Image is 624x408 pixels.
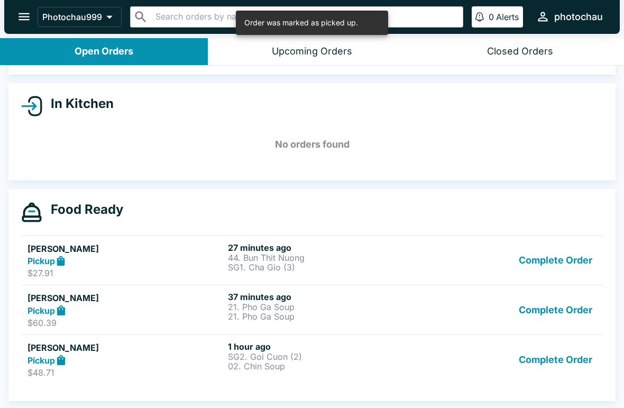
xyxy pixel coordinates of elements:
a: [PERSON_NAME]Pickup$48.711 hour agoSG2. Goi Cuon (2)02. Chin SoupComplete Order [21,334,603,384]
button: Complete Order [515,242,597,279]
h5: [PERSON_NAME] [27,341,224,354]
div: photochau [554,11,603,23]
h4: Food Ready [42,202,123,217]
button: Photochau999 [38,7,122,27]
h5: [PERSON_NAME] [27,292,224,304]
p: 44. Bun Thit Nuong [228,253,424,262]
h6: 1 hour ago [228,341,424,352]
div: Order was marked as picked up. [244,14,358,32]
strong: Pickup [27,256,55,266]
a: [PERSON_NAME]Pickup$27.9127 minutes ago44. Bun Thit NuongSG1. Cha Gio (3)Complete Order [21,235,603,285]
h5: No orders found [21,125,603,164]
div: Open Orders [75,46,133,58]
p: 02. Chin Soup [228,361,424,371]
p: SG2. Goi Cuon (2) [228,352,424,361]
p: 21. Pho Ga Soup [228,312,424,321]
p: 0 [489,12,494,22]
button: open drawer [11,3,38,30]
button: photochau [531,5,607,28]
button: Complete Order [515,341,597,378]
p: $48.71 [27,367,224,378]
div: Upcoming Orders [272,46,352,58]
strong: Pickup [27,305,55,316]
a: [PERSON_NAME]Pickup$60.3937 minutes ago21. Pho Ga Soup21. Pho Ga SoupComplete Order [21,285,603,334]
p: SG1. Cha Gio (3) [228,262,424,272]
div: Closed Orders [487,46,553,58]
p: Alerts [496,12,519,22]
p: Photochau999 [42,12,102,22]
p: 21. Pho Ga Soup [228,302,424,312]
h6: 27 minutes ago [228,242,424,253]
p: $60.39 [27,318,224,328]
h6: 37 minutes ago [228,292,424,302]
button: Complete Order [515,292,597,328]
h5: [PERSON_NAME] [27,242,224,255]
input: Search orders by name or phone number [152,10,458,24]
strong: Pickup [27,355,55,366]
p: $27.91 [27,268,224,278]
h4: In Kitchen [42,96,114,112]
